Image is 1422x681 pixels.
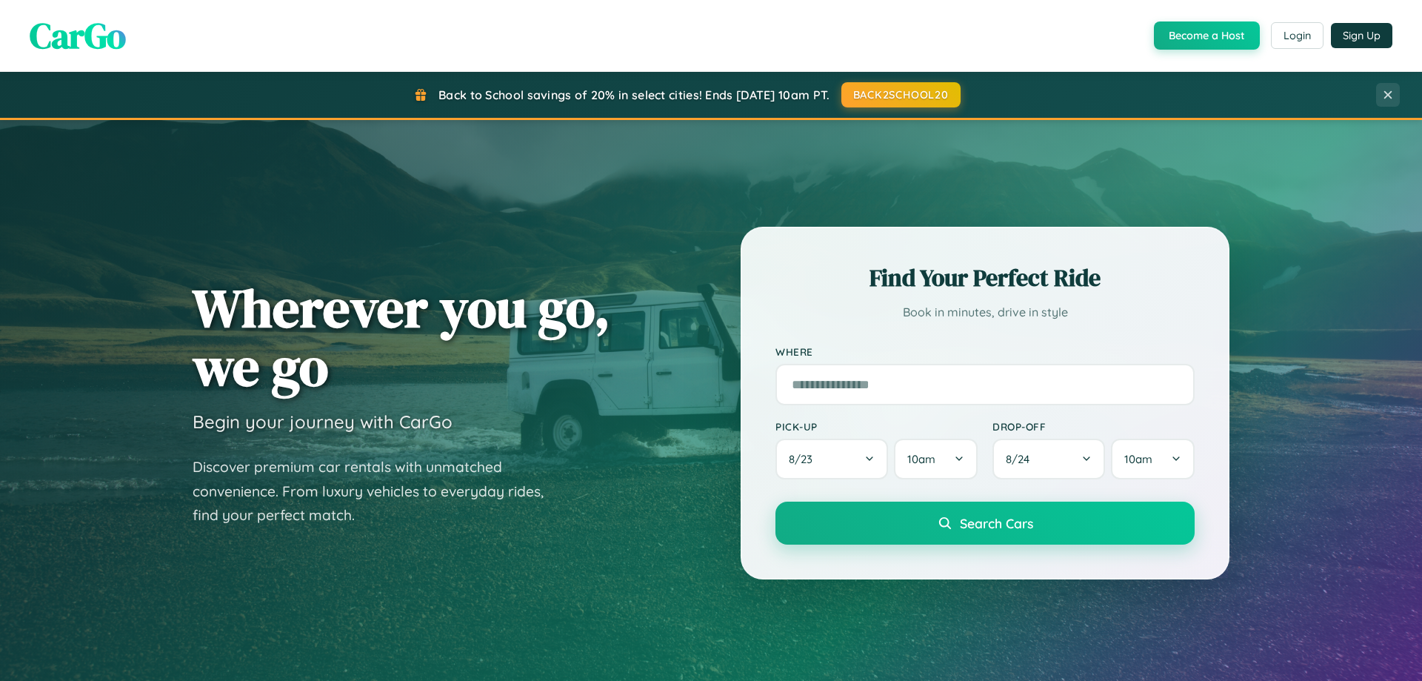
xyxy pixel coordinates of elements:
label: Pick-up [775,420,978,433]
button: Search Cars [775,502,1195,545]
label: Drop-off [992,420,1195,433]
button: BACK2SCHOOL20 [841,82,961,107]
span: Search Cars [960,515,1033,531]
button: Become a Host [1154,21,1260,50]
button: 10am [894,439,978,479]
h1: Wherever you go, we go [193,279,610,396]
span: CarGo [30,11,126,60]
span: 8 / 23 [789,452,820,466]
button: Sign Up [1331,23,1392,48]
span: 8 / 24 [1006,452,1037,466]
button: 8/23 [775,439,888,479]
label: Where [775,345,1195,358]
h2: Find Your Perfect Ride [775,262,1195,294]
h3: Begin your journey with CarGo [193,411,453,433]
span: Back to School savings of 20% in select cities! Ends [DATE] 10am PT. [438,87,829,102]
button: 8/24 [992,439,1105,479]
span: 10am [1124,452,1152,466]
span: 10am [907,452,935,466]
p: Discover premium car rentals with unmatched convenience. From luxury vehicles to everyday rides, ... [193,455,563,528]
button: 10am [1111,439,1195,479]
button: Login [1271,22,1323,49]
p: Book in minutes, drive in style [775,302,1195,323]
